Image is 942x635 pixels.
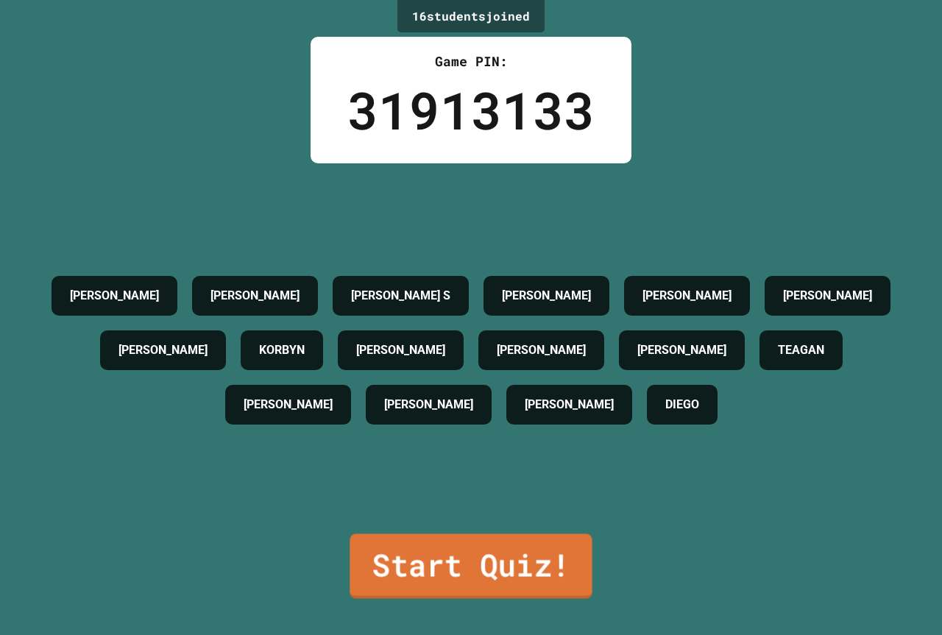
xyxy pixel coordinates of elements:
h4: TEAGAN [778,341,824,359]
h4: [PERSON_NAME] [70,287,159,305]
h4: DIEGO [665,396,699,414]
a: Start Quiz! [350,533,592,598]
h4: [PERSON_NAME] [502,287,591,305]
div: Game PIN: [347,52,595,71]
h4: [PERSON_NAME] [642,287,732,305]
h4: [PERSON_NAME] [497,341,586,359]
h4: [PERSON_NAME] [210,287,300,305]
h4: KORBYN [259,341,305,359]
h4: [PERSON_NAME] [783,287,872,305]
div: 31913133 [347,71,595,149]
h4: [PERSON_NAME] [384,396,473,414]
h4: [PERSON_NAME] [637,341,726,359]
h4: [PERSON_NAME] [356,341,445,359]
h4: [PERSON_NAME] [118,341,208,359]
h4: [PERSON_NAME] [525,396,614,414]
h4: [PERSON_NAME] S [351,287,450,305]
h4: [PERSON_NAME] [244,396,333,414]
